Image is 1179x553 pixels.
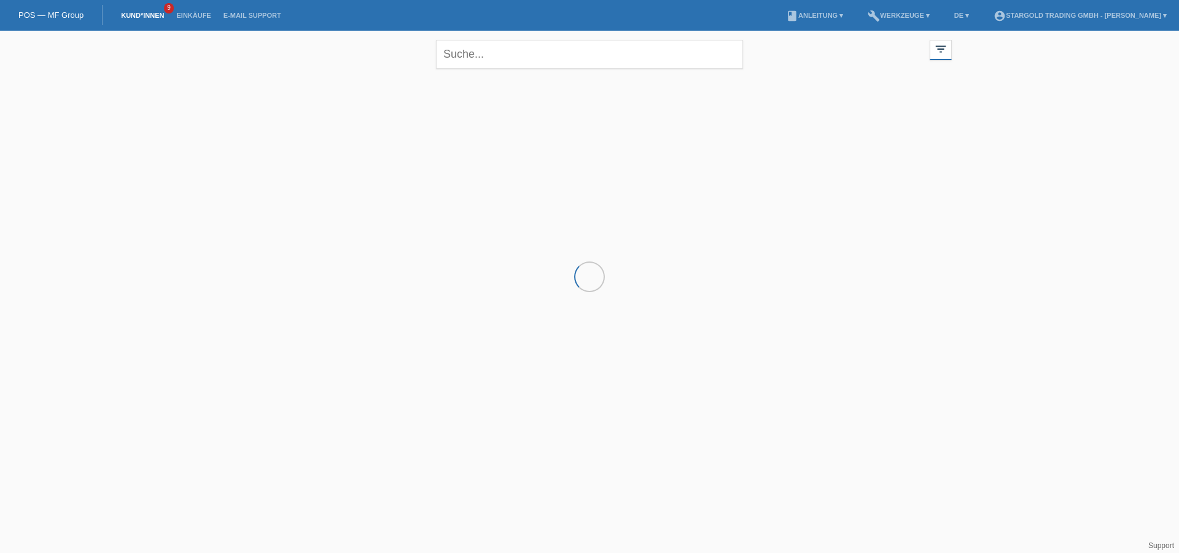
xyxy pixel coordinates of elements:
a: buildWerkzeuge ▾ [862,12,936,19]
a: bookAnleitung ▾ [780,12,849,19]
i: build [868,10,880,22]
a: Einkäufe [170,12,217,19]
a: Kund*innen [115,12,170,19]
input: Suche... [436,40,743,69]
a: Support [1148,541,1174,550]
i: book [786,10,798,22]
i: filter_list [934,42,947,56]
span: 9 [164,3,174,14]
a: account_circleStargold Trading GmbH - [PERSON_NAME] ▾ [987,12,1173,19]
a: E-Mail Support [217,12,287,19]
a: POS — MF Group [18,10,84,20]
i: account_circle [994,10,1006,22]
a: DE ▾ [948,12,975,19]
